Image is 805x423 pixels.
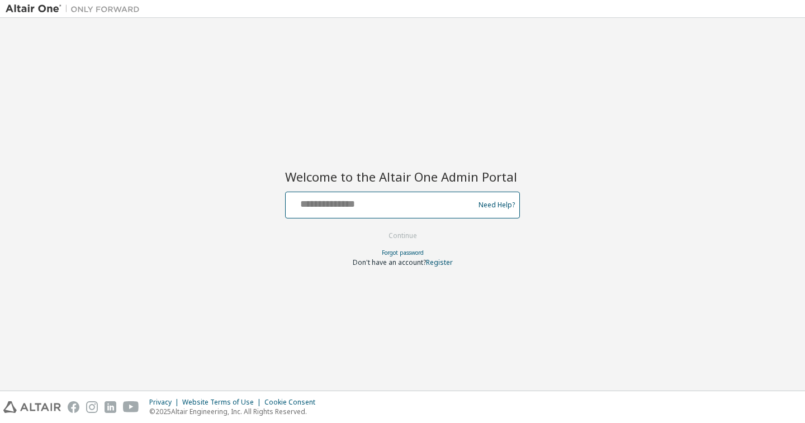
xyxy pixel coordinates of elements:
[105,401,116,413] img: linkedin.svg
[6,3,145,15] img: Altair One
[182,398,264,407] div: Website Terms of Use
[149,407,322,416] p: © 2025 Altair Engineering, Inc. All Rights Reserved.
[149,398,182,407] div: Privacy
[68,401,79,413] img: facebook.svg
[285,169,520,184] h2: Welcome to the Altair One Admin Portal
[426,258,453,267] a: Register
[123,401,139,413] img: youtube.svg
[3,401,61,413] img: altair_logo.svg
[264,398,322,407] div: Cookie Consent
[86,401,98,413] img: instagram.svg
[353,258,426,267] span: Don't have an account?
[382,249,424,256] a: Forgot password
